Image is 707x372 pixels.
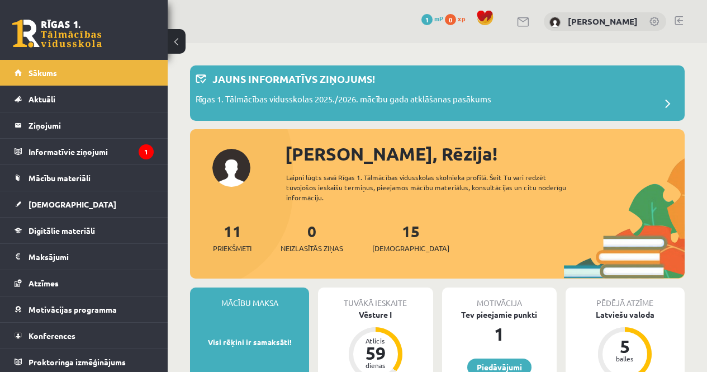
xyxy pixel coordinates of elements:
[212,71,375,86] p: Jauns informatīvs ziņojums!
[359,344,392,362] div: 59
[285,140,685,167] div: [PERSON_NAME], Rēzija!
[566,309,685,321] div: Latviešu valoda
[29,173,91,183] span: Mācību materiāli
[458,14,465,23] span: xp
[318,288,433,309] div: Tuvākā ieskaite
[359,337,392,344] div: Atlicis
[434,14,443,23] span: mP
[29,139,154,164] legend: Informatīvie ziņojumi
[15,165,154,191] a: Mācību materiāli
[29,331,75,341] span: Konferences
[29,68,57,78] span: Sākums
[445,14,456,25] span: 0
[281,243,343,254] span: Neizlasītās ziņas
[190,288,309,309] div: Mācību maksa
[29,278,59,288] span: Atzīmes
[421,14,433,25] span: 1
[359,362,392,369] div: dienas
[15,139,154,164] a: Informatīvie ziņojumi1
[29,199,116,209] span: [DEMOGRAPHIC_DATA]
[442,321,557,347] div: 1
[318,309,433,321] div: Vēsture I
[608,337,642,355] div: 5
[549,17,561,28] img: Rēzija Zariņa
[196,71,679,115] a: Jauns informatīvs ziņojums! Rīgas 1. Tālmācības vidusskolas 2025./2026. mācību gada atklāšanas pa...
[29,244,154,270] legend: Maksājumi
[15,112,154,138] a: Ziņojumi
[566,288,685,309] div: Pēdējā atzīme
[442,309,557,321] div: Tev pieejamie punkti
[15,191,154,217] a: [DEMOGRAPHIC_DATA]
[29,94,55,104] span: Aktuāli
[372,243,449,254] span: [DEMOGRAPHIC_DATA]
[29,357,126,367] span: Proktoringa izmēģinājums
[139,144,154,159] i: 1
[15,323,154,349] a: Konferences
[196,93,491,109] p: Rīgas 1. Tālmācības vidusskolas 2025./2026. mācību gada atklāšanas pasākums
[12,20,102,48] a: Rīgas 1. Tālmācības vidusskola
[15,86,154,112] a: Aktuāli
[15,296,154,322] a: Motivācijas programma
[442,288,557,309] div: Motivācija
[15,244,154,270] a: Maksājumi
[421,14,443,23] a: 1 mP
[15,218,154,243] a: Digitālie materiāli
[213,221,252,254] a: 11Priekšmeti
[213,243,252,254] span: Priekšmeti
[568,16,638,27] a: [PERSON_NAME]
[29,112,154,138] legend: Ziņojumi
[608,355,642,362] div: balles
[29,225,95,236] span: Digitālie materiāli
[372,221,449,254] a: 15[DEMOGRAPHIC_DATA]
[15,270,154,296] a: Atzīmes
[286,172,583,203] div: Laipni lūgts savā Rīgas 1. Tālmācības vidusskolas skolnieka profilā. Šeit Tu vari redzēt tuvojošo...
[29,304,117,314] span: Motivācijas programma
[15,60,154,86] a: Sākums
[196,337,303,348] p: Visi rēķini ir samaksāti!
[281,221,343,254] a: 0Neizlasītās ziņas
[445,14,471,23] a: 0 xp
